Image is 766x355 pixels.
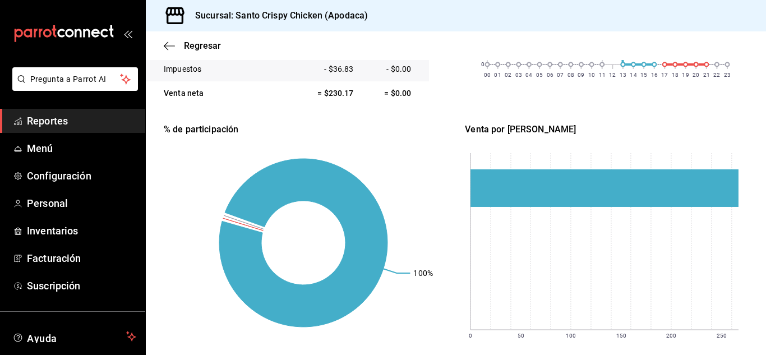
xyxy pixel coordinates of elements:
[27,141,136,156] span: Menú
[30,73,121,85] span: Pregunta a Parrot AI
[526,72,533,78] text: 04
[703,72,710,78] text: 21
[27,330,122,343] span: Ayuda
[518,333,524,339] text: 50
[27,196,136,211] span: Personal
[566,333,576,339] text: 100
[12,67,138,91] button: Pregunta a Parrot AI
[146,57,294,81] td: Impuestos
[672,72,679,78] text: 18
[413,269,433,278] text: 100%
[578,72,585,78] text: 09
[27,113,136,128] span: Reportes
[27,278,136,293] span: Suscripción
[505,72,511,78] text: 02
[27,168,136,183] span: Configuración
[547,72,553,78] text: 06
[123,29,132,38] button: open_drawer_menu
[616,333,626,339] text: 150
[630,72,637,78] text: 14
[724,72,731,78] text: 23
[360,81,430,105] td: = $0.00
[599,72,606,78] text: 11
[294,81,359,105] td: = $230.17
[620,72,626,78] text: 13
[693,72,699,78] text: 20
[557,72,564,78] text: 07
[662,72,668,78] text: 17
[682,72,689,78] text: 19
[481,62,484,68] text: 0
[714,72,721,78] text: 22
[484,72,491,78] text: 00
[495,72,501,78] text: 01
[666,333,676,339] text: 200
[27,223,136,238] span: Inventarios
[186,9,368,22] h3: Sucursal: Santo Crispy Chicken (Apodaca)
[164,123,447,136] div: % de participación
[651,72,658,78] text: 16
[360,57,430,81] td: - $0.00
[515,72,522,78] text: 03
[610,72,616,78] text: 12
[27,251,136,266] span: Facturación
[164,40,221,51] button: Regresar
[8,81,138,93] a: Pregunta a Parrot AI
[465,123,748,136] div: Venta por [PERSON_NAME]
[536,72,543,78] text: 05
[717,333,727,339] text: 250
[588,72,595,78] text: 10
[184,40,221,51] span: Regresar
[469,333,472,339] text: 0
[294,57,359,81] td: - $36.83
[640,72,647,78] text: 15
[146,81,294,105] td: Venta neta
[567,72,574,78] text: 08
